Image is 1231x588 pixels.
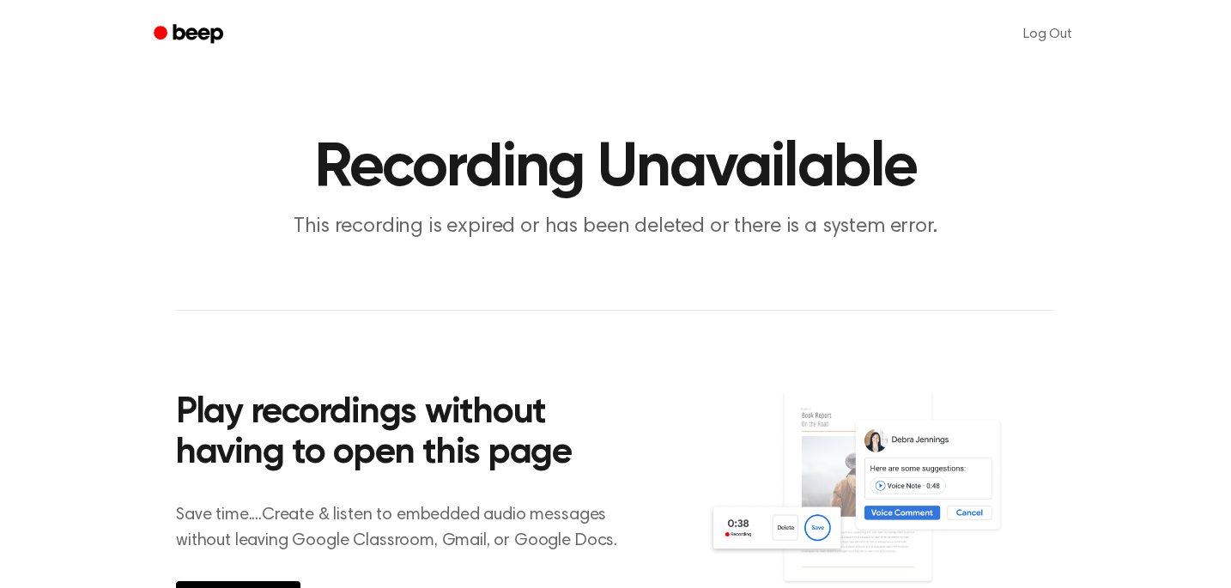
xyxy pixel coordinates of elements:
h2: Play recordings without having to open this page [176,393,639,475]
h1: Recording Unavailable [176,137,1055,199]
a: Beep [142,18,239,52]
p: Save time....Create & listen to embedded audio messages without leaving Google Classroom, Gmail, ... [176,502,639,554]
a: Log Out [1006,14,1089,55]
p: This recording is expired or has been deleted or there is a system error. [286,213,945,241]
